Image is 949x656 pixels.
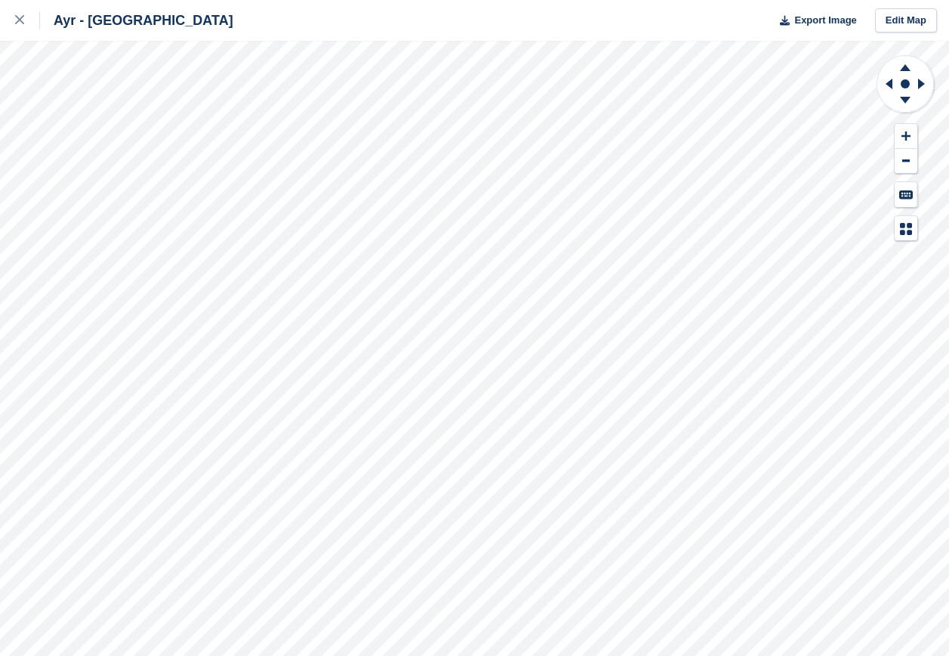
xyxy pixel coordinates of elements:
button: Export Image [771,8,857,33]
button: Zoom In [895,124,917,149]
button: Zoom Out [895,149,917,174]
button: Keyboard Shortcuts [895,182,917,207]
button: Map Legend [895,216,917,241]
span: Export Image [794,13,856,28]
div: Ayr - [GEOGRAPHIC_DATA] [40,11,233,29]
a: Edit Map [875,8,937,33]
